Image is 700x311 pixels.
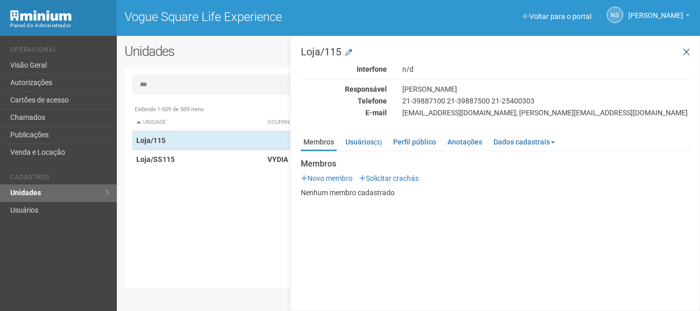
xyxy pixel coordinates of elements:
h3: Loja/115 [301,47,692,57]
strong: Membros [301,159,692,169]
div: E-mail [293,108,395,117]
a: Voltar para o portal [523,12,591,20]
li: Operacional [10,46,109,57]
div: Painel do Administrador [10,21,109,30]
a: Anotações [445,134,485,150]
span: Nicolle Silva [628,2,683,19]
div: [PERSON_NAME] [395,85,699,94]
small: (3) [374,139,382,146]
strong: Loja/115 [136,136,166,144]
th: Ocupante: activate to sort column ascending [263,114,426,131]
strong: Loja/SS115 [136,155,175,163]
a: Novo membro [301,174,353,182]
a: Solicitar crachás [359,174,419,182]
h1: Vogue Square Life Experience [125,10,401,24]
div: Exibindo 1-509 de 509 itens [132,105,685,114]
div: 21-39887100 21-39887500 21-25400303 [395,96,699,106]
p: Nenhum membro cadastrado [301,188,692,197]
li: Cadastros [10,174,109,184]
a: Membros [301,134,337,151]
a: NS [607,7,623,23]
strong: VYDIA STUDIO [267,155,315,163]
div: Telefone [293,96,395,106]
a: [PERSON_NAME] [628,13,690,21]
h2: Unidades [125,44,352,59]
a: Dados cadastrais [491,134,558,150]
div: Responsável [293,85,395,94]
a: Perfil público [390,134,439,150]
th: Unidade: activate to sort column descending [132,114,263,131]
div: [EMAIL_ADDRESS][DOMAIN_NAME]; [PERSON_NAME][EMAIL_ADDRESS][DOMAIN_NAME] [395,108,699,117]
div: Interfone [293,65,395,74]
div: n/d [395,65,699,74]
a: Usuários(3) [343,134,384,150]
img: Minium [10,10,72,21]
a: Modificar a unidade [345,48,352,58]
